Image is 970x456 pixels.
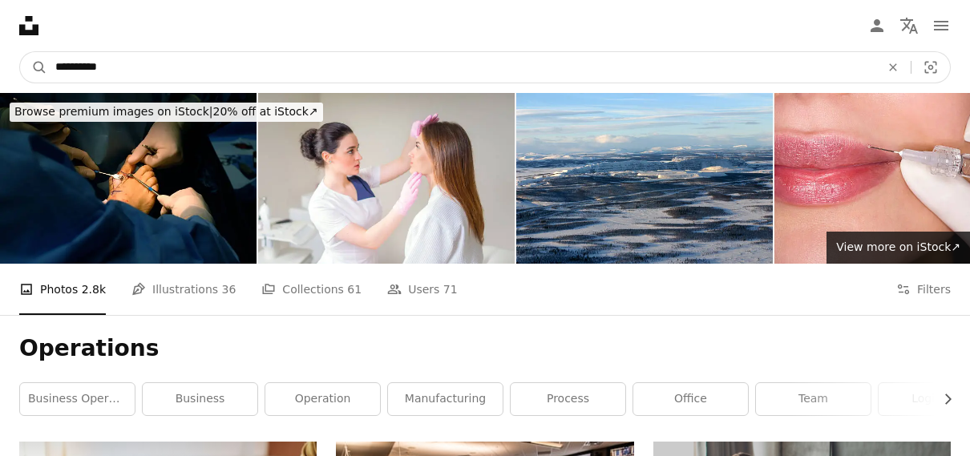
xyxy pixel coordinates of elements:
a: business operations [20,383,135,415]
a: manufacturing [388,383,503,415]
a: Collections 61 [261,264,362,315]
img: Kiruna Sweden [516,93,773,264]
form: Find visuals sitewide [19,51,951,83]
img: Professional cosmetician examining face skin of girl in clinic of esthetic cosmetology [258,93,515,264]
span: View more on iStock ↗ [836,240,960,253]
button: Menu [925,10,957,42]
a: team [756,383,871,415]
span: 71 [443,280,458,298]
button: Clear [875,52,911,83]
span: 61 [347,280,362,298]
button: Filters [896,264,951,315]
button: Language [893,10,925,42]
a: View more on iStock↗ [827,232,970,264]
h1: Operations [19,334,951,363]
button: Search Unsplash [20,52,47,83]
span: Browse premium images on iStock | [14,105,212,118]
a: operation [265,383,380,415]
a: office [633,383,748,415]
button: scroll list to the right [933,383,951,415]
a: Users 71 [387,264,458,315]
span: 20% off at iStock ↗ [14,105,318,118]
a: Home — Unsplash [19,16,38,35]
a: business [143,383,257,415]
span: 36 [222,280,236,298]
a: Log in / Sign up [861,10,893,42]
button: Visual search [911,52,950,83]
a: process [511,383,625,415]
a: Illustrations 36 [131,264,236,315]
